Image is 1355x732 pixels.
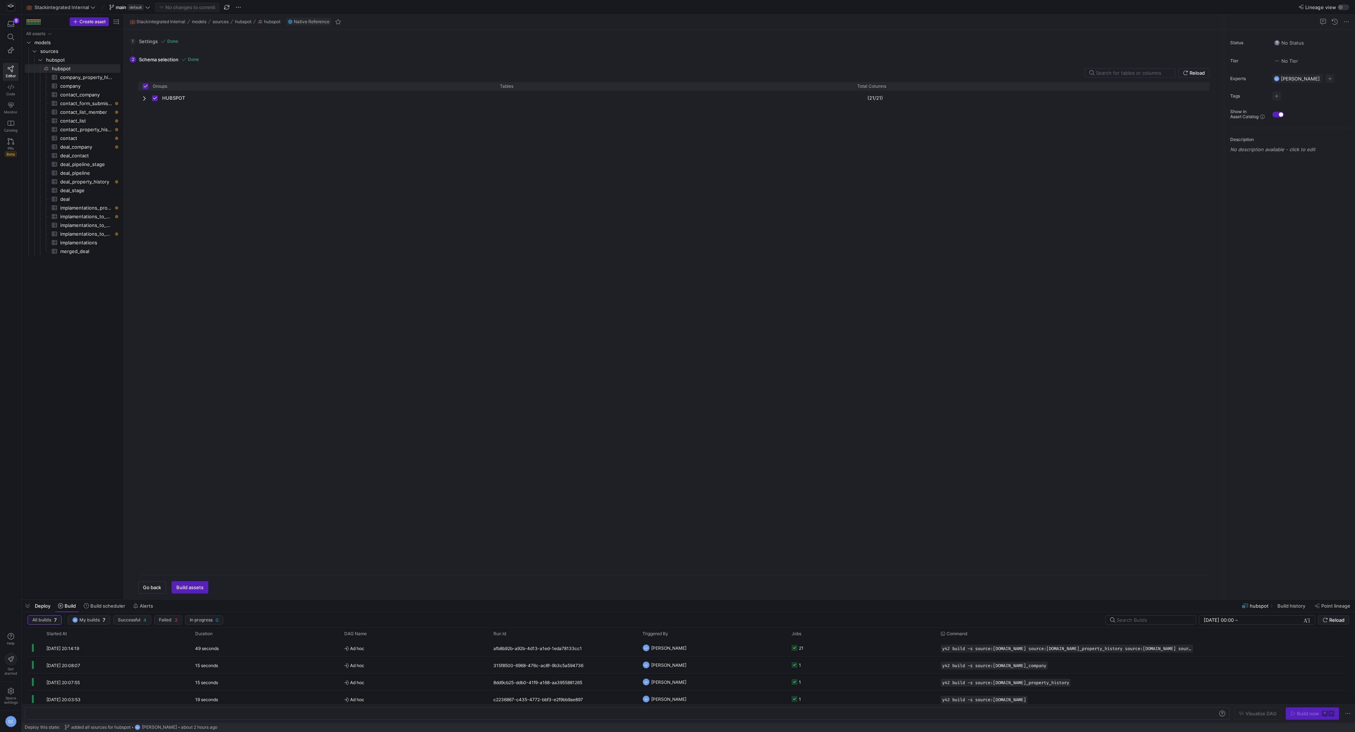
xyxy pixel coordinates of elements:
button: Successful4 [113,615,151,625]
a: deal_contact​​​​​​​​​ [25,151,120,160]
span: sources [213,19,229,24]
button: Help [3,630,19,649]
span: Get started [4,667,17,675]
span: Alerts [140,603,153,609]
span: implamentations_to_contact​​​​​​​​​ [60,221,112,229]
a: deal_pipeline_stage​​​​​​​​​ [25,160,120,169]
span: Lineage view [1305,4,1336,10]
a: https://storage.googleapis.com/y42-prod-data-exchange/images/Yf2Qvegn13xqq0DljGMI0l8d5Zqtiw36EXr8... [3,1,19,13]
span: Create asset [79,19,106,24]
div: Press SPACE to select this row. [25,38,120,47]
span: Ad hoc [344,640,485,657]
span: No Tier [1274,58,1298,64]
button: sources [211,17,230,26]
span: In progress [190,617,213,623]
span: Monitor [4,110,17,114]
span: Deploy [35,603,50,609]
span: deal_stage​​​​​​​​​ [60,186,112,195]
button: Create asset [70,17,109,26]
div: 8dd9cb25-ddb0-41f9-a168-aa3955881265 [489,674,638,690]
a: implamentations_to_deal​​​​​​​​​ [25,229,120,238]
div: 1 [799,691,801,708]
button: hubspot [233,17,253,26]
img: https://storage.googleapis.com/y42-prod-data-exchange/images/Yf2Qvegn13xqq0DljGMI0l8d5Zqtiw36EXr8... [7,4,15,11]
span: deal_pipeline_stage​​​​​​​​​ [60,160,112,169]
button: added all sources for hubspotDZ[PERSON_NAME]about 2 hours ago [63,723,219,732]
span: contact_list​​​​​​​​​ [60,117,112,125]
span: 💼 [26,5,32,10]
span: contact_company​​​​​​​​​ [60,91,112,99]
a: Editor [3,63,19,81]
span: deal_pipeline​​​​​​​​​ [60,169,112,177]
div: Press SPACE to select this row. [28,674,1347,691]
a: contact​​​​​​​​​ [25,134,120,142]
span: implamentations_to_company​​​​​​​​​ [60,212,112,221]
button: All builds7 [28,615,62,625]
p: Description [1230,137,1352,142]
span: y42 build -s source:[DOMAIN_NAME]_company [942,663,1046,668]
div: Press SPACE to select this row. [25,125,120,134]
button: Failed3 [154,615,182,625]
span: [DATE] 20:14:19 [46,646,79,651]
img: No tier [1274,58,1280,64]
button: Build assets [172,581,208,594]
a: contact_list​​​​​​​​​ [25,116,120,125]
span: Experts [1230,76,1266,81]
span: deal_company​​​​​​​​​ [60,143,112,151]
div: c2236867-c435-4772-bbf3-e2f9bb9ae897 [489,691,638,707]
div: Press SPACE to select this row. [25,238,120,247]
span: Triggered By [642,631,668,636]
y42-import-column-renderer: (21/21) [867,95,883,101]
span: y42 build -s source:[DOMAIN_NAME] source:[DOMAIN_NAME]_property_history source:[DOMAIN_NAME] sour... [942,646,1192,651]
div: Press SPACE to select this row. [25,247,120,256]
span: Tags [1230,94,1266,99]
span: Catalog [4,128,17,132]
span: Started At [46,631,67,636]
div: Press SPACE to select this row. [25,47,120,55]
span: 3 [174,617,177,623]
span: company​​​​​​​​​ [60,82,112,90]
button: 💼Stackintegrated Internal [25,3,97,12]
span: added all sources for hubspot [71,725,131,730]
span: Stackintegrated Internal [34,4,89,10]
div: Press SPACE to select this row. [25,64,120,73]
button: Getstarted [3,650,19,678]
span: default [128,4,144,10]
span: y42 build -s source:[DOMAIN_NAME]_property_history [942,680,1069,685]
span: Build [65,603,76,609]
button: DZMy builds7 [67,615,110,625]
div: DZ [642,644,650,652]
span: Reload [1190,70,1205,76]
button: DZ [3,714,19,729]
span: Build assets [176,584,204,590]
button: Build scheduler [81,600,128,612]
button: No tierNo Tier [1272,56,1300,66]
span: [PERSON_NAME] [651,691,686,708]
a: contact_form_submission​​​​​​​​​ [25,99,120,108]
span: main [116,4,126,10]
div: 1 [799,657,801,674]
div: Press SPACE to select this row. [25,169,120,177]
div: Press SPACE to select this row. [25,229,120,238]
div: 8 [13,18,19,24]
span: contact_property_history​​​​​​​​​ [60,125,112,134]
span: [DATE] 20:03:53 [46,697,81,702]
span: [PERSON_NAME] [1281,76,1320,82]
div: DZ [642,678,650,686]
div: Press SPACE to select this row. [25,160,120,169]
a: contact_property_history​​​​​​​​​ [25,125,120,134]
div: Press SPACE to select this row. [25,203,120,212]
button: 💼Stackintegrated Internal [128,17,187,26]
span: hubspot​​​​​​​​ [52,65,119,73]
button: Reload [1178,68,1210,78]
div: Press SPACE to select this row. [25,90,120,99]
span: 💼 [130,19,135,24]
span: 7 [54,617,57,623]
div: Press SPACE to select this row. [25,195,120,203]
a: deal​​​​​​​​​ [25,195,120,203]
span: Successful [118,617,140,623]
button: 8 [3,17,19,30]
span: Duration [195,631,213,636]
div: Press SPACE to select this row. [25,116,120,125]
div: All assets [26,31,45,36]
